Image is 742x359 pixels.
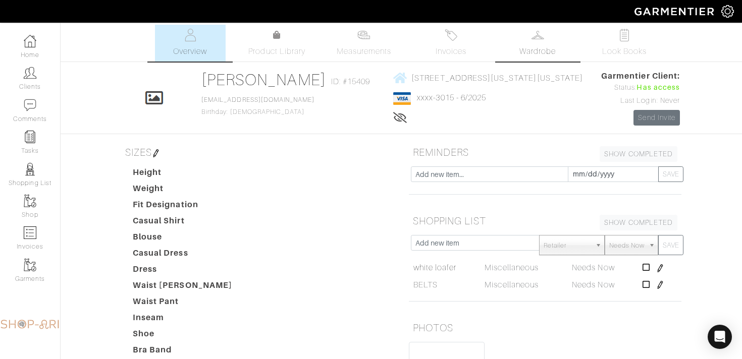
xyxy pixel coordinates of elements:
[125,279,240,295] dt: Waist [PERSON_NAME]
[125,247,240,263] dt: Casual Dress
[485,263,539,272] span: Miscellaneous
[502,25,573,62] a: Wardrobe
[125,166,240,183] dt: Height
[409,318,681,338] h5: PHOTOS
[125,263,240,279] dt: Dress
[708,325,732,349] div: Open Intercom Messenger
[125,199,240,215] dt: Fit Designation
[331,76,370,88] span: ID: #15409
[329,25,400,62] a: Measurements
[572,263,614,272] span: Needs Now
[411,235,540,251] input: Add new item
[485,280,539,289] span: Miscellaneous
[24,67,36,79] img: clients-icon-6bae9207a08558b7cb47a8932f037763ab4055f8c8b6bfacd5dc20c3e0201464.png
[201,96,314,103] a: [EMAIL_ADDRESS][DOMAIN_NAME]
[589,25,660,62] a: Look Books
[242,29,312,57] a: Product Library
[409,211,681,231] h5: SHOPPING LIST
[125,295,240,312] dt: Waist Pant
[629,3,721,20] img: garmentier-logo-header-white-b43fb05a5012e4ada735d5af1a66efaba907eab6374d6393d1fbf88cb4ef424d.png
[656,264,664,272] img: pen-cf24a1663064a2ec1b9c1bd2387e9de7a2fa800b781884d57f21acf72779bad2.png
[600,146,677,162] a: SHOW COMPLETED
[125,183,240,199] dt: Weight
[121,142,394,162] h5: SIZES
[609,235,645,256] span: Needs Now
[155,25,226,62] a: Overview
[24,226,36,239] img: orders-icon-0abe47150d42831381b5fb84f609e132dff9fe21cb692f30cb5eec754e2cba89.png
[436,45,466,57] span: Invoices
[601,70,680,82] span: Garmentier Client:
[125,231,240,247] dt: Blouse
[411,73,583,82] span: [STREET_ADDRESS][US_STATE][US_STATE]
[173,45,207,57] span: Overview
[602,45,647,57] span: Look Books
[656,281,664,289] img: pen-cf24a1663064a2ec1b9c1bd2387e9de7a2fa800b781884d57f21acf72779bad2.png
[415,25,486,62] a: Invoices
[125,312,240,328] dt: Inseam
[637,82,680,93] span: Has access
[519,45,556,57] span: Wardrobe
[417,93,486,102] a: xxxx-3015 - 6/2025
[201,96,314,115] span: Birthday: [DEMOGRAPHIC_DATA]
[201,71,326,89] a: [PERSON_NAME]
[413,279,438,291] a: BELTS
[152,149,160,157] img: pen-cf24a1663064a2ec1b9c1bd2387e9de7a2fa800b781884d57f21acf72779bad2.png
[24,99,36,111] img: comment-icon-a0a6a9ef722e966f86d9cbdc48e553b5cf19dbc54f86b18d962a5391bc8f6eb6.png
[445,29,457,41] img: orders-27d20c2124de7fd6de4e0e44c1d41de31381a507db9b33961299e4e07d508b8c.svg
[413,262,457,274] a: white loafer
[600,215,677,230] a: SHOW COMPLETED
[633,110,680,126] a: Send Invite
[24,35,36,47] img: dashboard-icon-dbcd8f5a0b271acd01030246c82b418ddd0df26cd7fceb0bd07c9910d44c42f6.png
[618,29,631,41] img: todo-9ac3debb85659649dc8f770b8b6100bb5dab4b48dedcbae339e5042a72dfd3cc.svg
[572,280,614,289] span: Needs Now
[248,45,305,57] span: Product Library
[658,166,683,182] button: SAVE
[24,131,36,143] img: reminder-icon-8004d30b9f0a5d33ae49ab947aed9ed385cf756f9e5892f1edd6e32f2345188e.png
[393,72,583,84] a: [STREET_ADDRESS][US_STATE][US_STATE]
[658,235,683,255] button: SAVE
[125,328,240,344] dt: Shoe
[393,92,411,105] img: visa-934b35602734be37eb7d5d7e5dbcd2044c359bf20a24dc3361ca3fa54326a8a7.png
[24,195,36,207] img: garments-icon-b7da505a4dc4fd61783c78ac3ca0ef83fa9d6f193b1c9dc38574b1d14d53ca28.png
[601,95,680,106] div: Last Login: Never
[184,29,196,41] img: basicinfo-40fd8af6dae0f16599ec9e87c0ef1c0a1fdea2edbe929e3d69a839185d80c458.svg
[357,29,370,41] img: measurements-466bbee1fd09ba9460f595b01e5d73f9e2bff037440d3c8f018324cb6cdf7a4a.svg
[125,215,240,231] dt: Casual Shirt
[544,235,591,256] span: Retailer
[409,142,681,162] h5: REMINDERS
[721,5,734,18] img: gear-icon-white-bd11855cb880d31180b6d7d6211b90ccbf57a29d726f0c71d8c61bd08dd39cc2.png
[532,29,544,41] img: wardrobe-487a4870c1b7c33e795ec22d11cfc2ed9d08956e64fb3008fe2437562e282088.svg
[601,82,680,93] div: Status:
[24,163,36,175] img: stylists-icon-eb353228a002819b7ec25b43dbf5f0378dd9e0616d9560372ff212230b889e62.png
[24,259,36,271] img: garments-icon-b7da505a4dc4fd61783c78ac3ca0ef83fa9d6f193b1c9dc38574b1d14d53ca28.png
[411,166,568,182] input: Add new item...
[337,45,392,57] span: Measurements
